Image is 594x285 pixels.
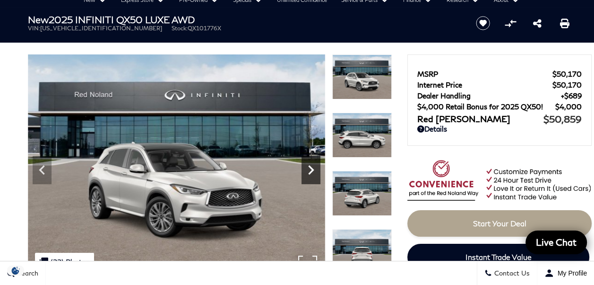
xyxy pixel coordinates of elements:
a: $4,000 Retail Bonus for 2025 QX50! $4,000 [417,102,582,111]
img: Opt-Out Icon [5,266,26,276]
strong: New [28,14,49,25]
span: [US_VEHICLE_IDENTIFICATION_NUMBER] [40,25,162,32]
button: Save vehicle [473,16,493,31]
h1: 2025 INFINITI QX50 LUXE AWD [28,14,460,25]
img: New 2025 RADIANT WHITE INFINITI LUXE AWD image 4 [332,113,392,158]
span: VIN: [28,25,40,32]
span: Live Chat [531,236,581,248]
a: Live Chat [525,231,587,254]
a: Details [417,125,582,133]
span: Internet Price [417,80,552,89]
span: Search [15,269,38,277]
a: Instant Trade Value [407,244,589,270]
span: $50,170 [552,70,582,78]
img: New 2025 RADIANT WHITE INFINITI LUXE AWD image 5 [332,171,392,216]
span: MSRP [417,70,552,78]
section: Click to Open Cookie Consent Modal [5,266,26,276]
a: Internet Price $50,170 [417,80,582,89]
span: Start Your Deal [473,219,526,228]
a: Print this New 2025 INFINITI QX50 LUXE AWD [560,18,569,29]
button: Compare Vehicle [503,16,517,30]
span: $50,170 [552,80,582,89]
div: Next [301,156,320,184]
a: Red [PERSON_NAME] $50,859 [417,113,582,125]
span: Stock: [172,25,188,32]
span: Contact Us [492,269,530,277]
span: $4,000 [555,102,582,111]
span: $50,859 [543,113,582,125]
div: (22) Photos [35,253,94,271]
span: Instant Trade Value [465,252,532,261]
img: New 2025 RADIANT WHITE INFINITI LUXE AWD image 3 [332,54,392,99]
span: Red [PERSON_NAME] [417,114,543,124]
span: Dealer Handling [417,91,561,100]
span: QX101776X [188,25,221,32]
img: New 2025 RADIANT WHITE INFINITI LUXE AWD image 3 [28,54,325,278]
div: Previous [33,156,52,184]
span: My Profile [554,269,587,277]
a: Dealer Handling $689 [417,91,582,100]
span: $4,000 Retail Bonus for 2025 QX50! [417,102,555,111]
a: Share this New 2025 INFINITI QX50 LUXE AWD [533,18,542,29]
span: $689 [561,91,582,100]
a: Start Your Deal [407,210,592,237]
button: Open user profile menu [537,261,594,285]
a: MSRP $50,170 [417,70,582,78]
img: New 2025 RADIANT WHITE INFINITI LUXE AWD image 6 [332,229,392,274]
